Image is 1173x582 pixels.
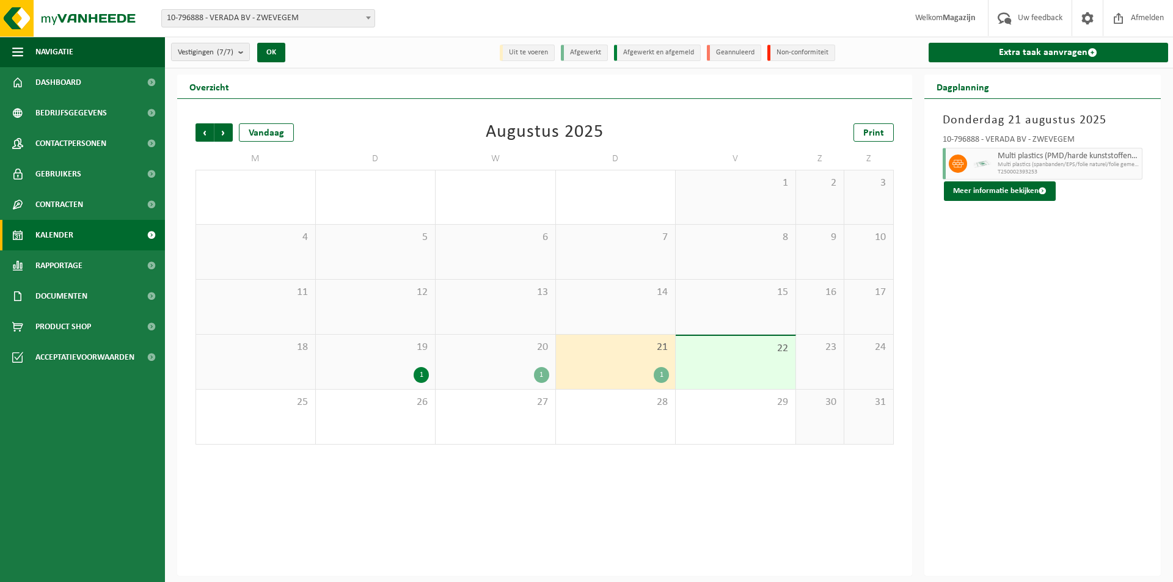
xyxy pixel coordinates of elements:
span: 20 [442,341,549,354]
span: 4 [202,231,309,244]
span: Gebruikers [35,159,81,189]
div: Augustus 2025 [486,123,604,142]
td: Z [796,148,845,170]
span: 26 [322,396,429,409]
li: Afgewerkt [561,45,608,61]
span: 19 [322,341,429,354]
span: 7 [562,231,670,244]
td: W [436,148,556,170]
span: 9 [802,231,838,244]
td: M [195,148,316,170]
h2: Dagplanning [924,75,1001,98]
h2: Overzicht [177,75,241,98]
span: 16 [802,286,838,299]
span: 30 [802,396,838,409]
strong: Magazijn [943,13,976,23]
span: 29 [682,396,789,409]
span: 22 [682,342,789,355]
span: 24 [850,341,886,354]
div: Vandaag [239,123,294,142]
li: Non-conformiteit [767,45,835,61]
td: Z [844,148,893,170]
span: Contracten [35,189,83,220]
span: 27 [442,396,549,409]
span: 3 [850,176,886,190]
td: D [556,148,676,170]
div: 1 [534,367,549,383]
td: V [676,148,796,170]
img: LP-SK-00500-LPE-16 [973,155,992,173]
span: T250002393253 [998,169,1139,176]
span: Navigatie [35,37,73,67]
span: 2 [802,176,838,190]
span: 18 [202,341,309,354]
span: Vestigingen [178,43,233,62]
span: 15 [682,286,789,299]
span: 10 [850,231,886,244]
span: 28 [562,396,670,409]
div: 10-796888 - VERADA BV - ZWEVEGEM [943,136,1143,148]
span: Vorige [195,123,214,142]
span: 13 [442,286,549,299]
button: OK [257,43,285,62]
span: Contactpersonen [35,128,106,159]
a: Extra taak aanvragen [929,43,1169,62]
span: Acceptatievoorwaarden [35,342,134,373]
span: 8 [682,231,789,244]
span: Product Shop [35,311,91,342]
td: D [316,148,436,170]
span: 10-796888 - VERADA BV - ZWEVEGEM [161,9,375,27]
span: Rapportage [35,250,82,281]
span: 6 [442,231,549,244]
h3: Donderdag 21 augustus 2025 [943,111,1143,129]
span: Kalender [35,220,73,250]
li: Afgewerkt en afgemeld [614,45,701,61]
span: 14 [562,286,670,299]
button: Vestigingen(7/7) [171,43,250,61]
span: Multi plastics (spanbanden/EPS/folie naturel/folie gemengd [998,161,1139,169]
span: 5 [322,231,429,244]
span: Bedrijfsgegevens [35,98,107,128]
span: Volgende [214,123,233,142]
div: 1 [654,367,669,383]
span: Dashboard [35,67,81,98]
span: Documenten [35,281,87,311]
span: Multi plastics (PMD/harde kunststoffen/spanbanden/EPS/folie naturel/folie gemengd) [998,151,1139,161]
li: Uit te voeren [500,45,555,61]
a: Print [853,123,894,142]
span: 21 [562,341,670,354]
li: Geannuleerd [707,45,761,61]
div: 1 [414,367,429,383]
count: (7/7) [217,48,233,56]
span: 17 [850,286,886,299]
span: 25 [202,396,309,409]
span: 12 [322,286,429,299]
span: 23 [802,341,838,354]
span: 1 [682,176,789,190]
span: Print [863,128,884,138]
span: 31 [850,396,886,409]
button: Meer informatie bekijken [944,181,1056,201]
span: 10-796888 - VERADA BV - ZWEVEGEM [162,10,375,27]
span: 11 [202,286,309,299]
